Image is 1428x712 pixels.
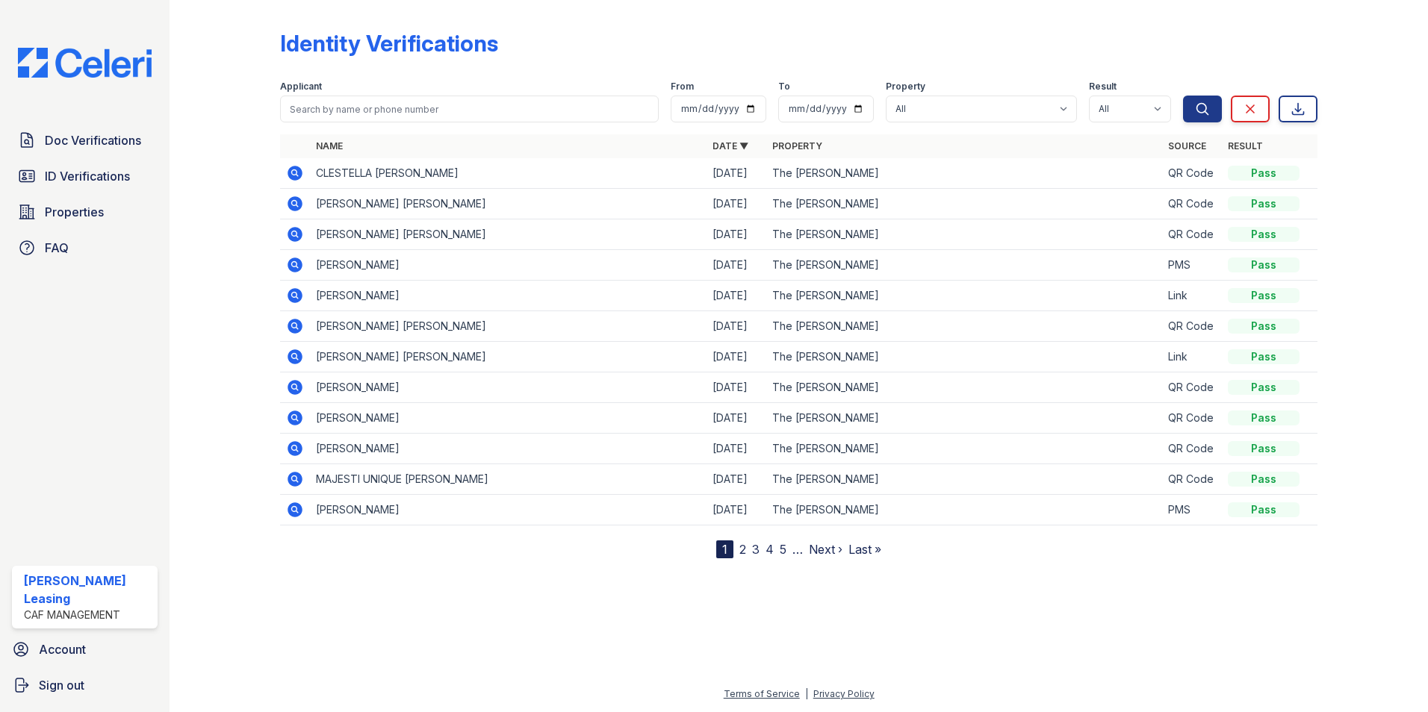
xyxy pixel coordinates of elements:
[752,542,760,557] a: 3
[780,542,786,557] a: 5
[310,189,707,219] td: [PERSON_NAME] [PERSON_NAME]
[1228,380,1300,395] div: Pass
[707,464,766,495] td: [DATE]
[45,167,130,185] span: ID Verifications
[1162,342,1222,372] td: Link
[766,464,1163,495] td: The [PERSON_NAME]
[1228,166,1300,181] div: Pass
[1162,281,1222,311] td: Link
[707,403,766,434] td: [DATE]
[310,342,707,372] td: [PERSON_NAME] [PERSON_NAME]
[280,30,498,57] div: Identity Verifications
[45,239,69,257] span: FAQ
[766,403,1163,434] td: The [PERSON_NAME]
[24,608,152,622] div: CAF Management
[280,81,322,93] label: Applicant
[1228,319,1300,334] div: Pass
[766,311,1163,342] td: The [PERSON_NAME]
[310,464,707,495] td: MAJESTI UNIQUE [PERSON_NAME]
[1089,81,1117,93] label: Result
[707,495,766,525] td: [DATE]
[1162,158,1222,189] td: QR Code
[310,250,707,281] td: [PERSON_NAME]
[707,434,766,464] td: [DATE]
[707,281,766,311] td: [DATE]
[12,233,158,263] a: FAQ
[772,140,822,152] a: Property
[1168,140,1206,152] a: Source
[6,48,164,78] img: CE_Logo_Blue-a8612792a0a2168367f1c8372b55b34899dd931a85d93a1a3d3e32e68fde9ad4.png
[310,219,707,250] td: [PERSON_NAME] [PERSON_NAME]
[310,311,707,342] td: [PERSON_NAME] [PERSON_NAME]
[707,311,766,342] td: [DATE]
[310,281,707,311] td: [PERSON_NAME]
[310,158,707,189] td: CLESTELLA [PERSON_NAME]
[1162,219,1222,250] td: QR Code
[310,403,707,434] td: [PERSON_NAME]
[766,250,1163,281] td: The [PERSON_NAME]
[1228,410,1300,425] div: Pass
[316,140,343,152] a: Name
[1162,495,1222,525] td: PMS
[805,688,808,699] div: |
[707,189,766,219] td: [DATE]
[1228,140,1263,152] a: Result
[45,203,104,221] span: Properties
[671,81,694,93] label: From
[310,495,707,525] td: [PERSON_NAME]
[778,81,790,93] label: To
[39,676,84,694] span: Sign out
[6,670,164,700] a: Sign out
[1162,189,1222,219] td: QR Code
[1162,311,1222,342] td: QR Code
[707,219,766,250] td: [DATE]
[45,131,141,149] span: Doc Verifications
[1162,464,1222,495] td: QR Code
[310,434,707,464] td: [PERSON_NAME]
[1228,196,1300,211] div: Pass
[1228,472,1300,487] div: Pass
[713,140,748,152] a: Date ▼
[716,540,733,558] div: 1
[707,250,766,281] td: [DATE]
[766,342,1163,372] td: The [PERSON_NAME]
[1228,349,1300,364] div: Pass
[766,219,1163,250] td: The [PERSON_NAME]
[724,688,800,699] a: Terms of Service
[886,81,925,93] label: Property
[766,372,1163,403] td: The [PERSON_NAME]
[809,542,842,557] a: Next ›
[39,640,86,658] span: Account
[310,372,707,403] td: [PERSON_NAME]
[1228,257,1300,272] div: Pass
[707,342,766,372] td: [DATE]
[12,125,158,155] a: Doc Verifications
[24,572,152,608] div: [PERSON_NAME] Leasing
[766,434,1163,464] td: The [PERSON_NAME]
[848,542,881,557] a: Last »
[766,189,1163,219] td: The [PERSON_NAME]
[1162,250,1222,281] td: PMS
[707,158,766,189] td: [DATE]
[766,281,1163,311] td: The [PERSON_NAME]
[766,158,1163,189] td: The [PERSON_NAME]
[1162,372,1222,403] td: QR Code
[1228,288,1300,303] div: Pass
[12,197,158,227] a: Properties
[766,542,774,557] a: 4
[1228,441,1300,456] div: Pass
[707,372,766,403] td: [DATE]
[1162,434,1222,464] td: QR Code
[1228,502,1300,517] div: Pass
[6,634,164,664] a: Account
[1228,227,1300,242] div: Pass
[739,542,746,557] a: 2
[280,96,659,122] input: Search by name or phone number
[792,540,803,558] span: …
[813,688,875,699] a: Privacy Policy
[766,495,1163,525] td: The [PERSON_NAME]
[1162,403,1222,434] td: QR Code
[12,161,158,191] a: ID Verifications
